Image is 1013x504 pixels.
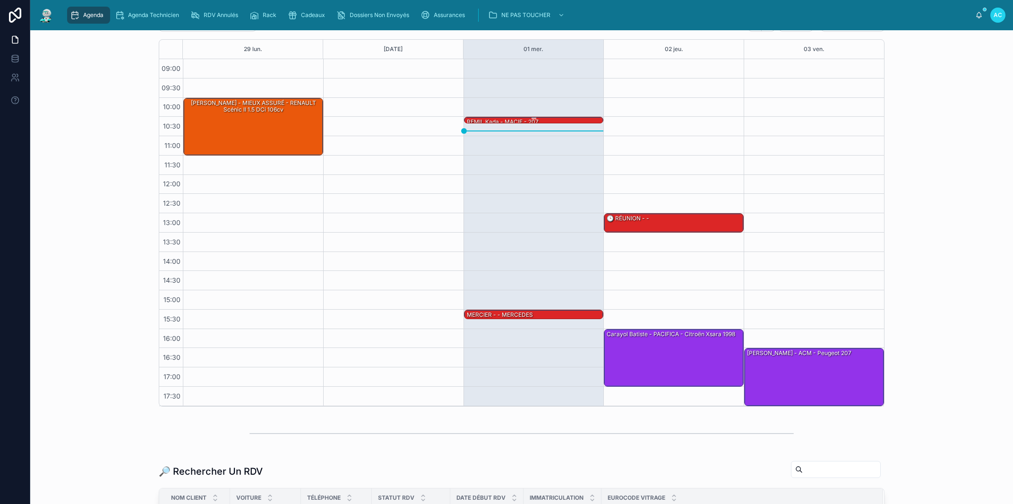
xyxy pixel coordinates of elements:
[464,117,603,127] div: REMIL Kada - MACIF - 207
[161,334,183,342] span: 16:00
[434,11,465,19] span: Assurances
[604,214,743,232] div: 🕒 RÉUNION - -
[466,311,534,319] div: MERCIER - - MERCEDES
[161,180,183,188] span: 12:00
[384,40,403,59] button: [DATE]
[162,161,183,169] span: 11:30
[378,494,414,502] span: Statut RDV
[83,11,103,19] span: Agenda
[994,11,1002,19] span: AC
[530,494,584,502] span: Immatriculation
[236,494,261,502] span: Voiture
[334,7,416,24] a: Dossiers Non Envoyés
[665,40,683,59] button: 02 jeu.
[608,494,665,502] span: Eurocode Vitrage
[350,11,409,19] span: Dossiers Non Envoyés
[263,11,276,19] span: Rack
[161,295,183,304] span: 15:00
[746,349,852,357] div: [PERSON_NAME] - ACM - Peugeot 207
[67,7,110,24] a: Agenda
[247,7,283,24] a: Rack
[159,465,263,478] h1: 🔎 Rechercher Un RDV
[161,103,183,111] span: 10:00
[161,392,183,400] span: 17:30
[804,40,824,59] button: 03 ven.
[456,494,506,502] span: Date Début RDV
[745,348,884,405] div: [PERSON_NAME] - ACM - Peugeot 207
[285,7,332,24] a: Cadeaux
[301,11,325,19] span: Cadeaux
[128,11,179,19] span: Agenda Technicien
[161,218,183,226] span: 13:00
[159,64,183,72] span: 09:00
[204,11,238,19] span: RDV Annulés
[604,330,743,386] div: Carayol Batiste - PACIFICA - Citroën Xsara 1998
[112,7,186,24] a: Agenda Technicien
[161,122,183,130] span: 10:30
[606,330,736,339] div: Carayol Batiste - PACIFICA - Citroën Xsara 1998
[38,8,55,23] img: App logo
[171,494,206,502] span: Nom Client
[62,5,975,26] div: scrollable content
[159,84,183,92] span: 09:30
[161,353,183,361] span: 16:30
[161,315,183,323] span: 15:30
[606,214,650,223] div: 🕒 RÉUNION - -
[485,7,569,24] a: NE PAS TOUCHER
[418,7,472,24] a: Assurances
[161,199,183,207] span: 12:30
[161,238,183,246] span: 13:30
[162,141,183,149] span: 11:00
[161,373,183,381] span: 17:00
[307,494,341,502] span: Téléphone
[524,40,543,59] button: 01 mer.
[501,11,550,19] span: NE PAS TOUCHER
[161,257,183,265] span: 14:00
[188,7,245,24] a: RDV Annulés
[185,99,322,114] div: [PERSON_NAME] - MIEUX ASSURÉ - RENAULT Scénic II 1.5 dCi 106cv
[464,310,603,320] div: MERCIER - - MERCEDES
[161,276,183,284] span: 14:30
[244,40,262,59] button: 29 lun.
[184,98,323,155] div: [PERSON_NAME] - MIEUX ASSURÉ - RENAULT Scénic II 1.5 dCi 106cv
[466,118,540,126] div: REMIL Kada - MACIF - 207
